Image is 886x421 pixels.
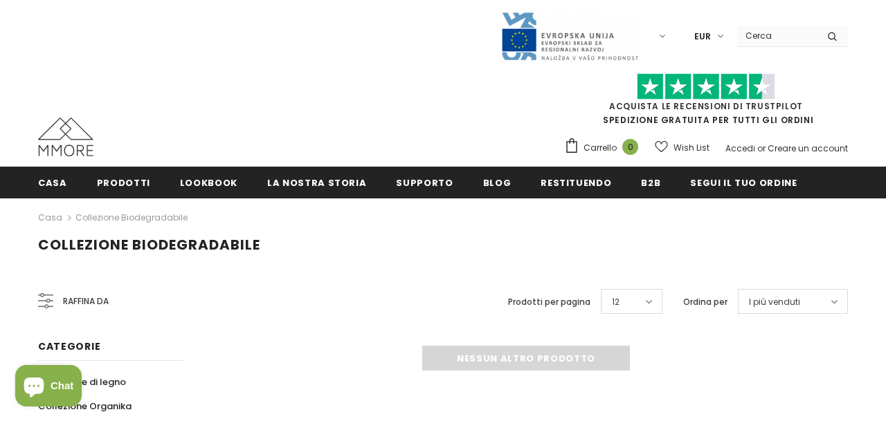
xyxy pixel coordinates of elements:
[11,365,86,410] inbox-online-store-chat: Shopify online store chat
[584,141,617,155] span: Carrello
[38,209,62,226] a: Casa
[690,167,797,198] a: Segui il tuo ordine
[75,212,188,223] a: Collezione biodegradabile
[757,142,766,154] span: or
[683,295,727,309] label: Ordina per
[483,167,512,198] a: Blog
[655,135,709,160] a: Wish List
[38,339,100,353] span: Categorie
[673,141,709,155] span: Wish List
[694,30,711,44] span: EUR
[508,295,590,309] label: Prodotti per pagina
[500,30,639,41] a: Javni Razpis
[641,167,660,198] a: B2B
[637,73,775,100] img: Fidati di Pilot Stars
[564,138,645,158] a: Carrello 0
[737,26,817,46] input: Search Site
[38,176,67,189] span: Casa
[622,139,638,155] span: 0
[768,142,848,154] a: Creare un account
[38,235,260,254] span: Collezione biodegradabile
[725,142,755,154] a: Accedi
[541,167,611,198] a: Restituendo
[612,295,620,309] span: 12
[749,295,800,309] span: I più venduti
[180,176,237,189] span: Lookbook
[267,167,366,198] a: La nostra storia
[564,79,848,126] span: SPEDIZIONE GRATUITA PER TUTTI GLI ORDINI
[180,167,237,198] a: Lookbook
[38,118,93,156] img: Casi MMORE
[641,176,660,189] span: B2B
[97,176,150,189] span: Prodotti
[38,167,67,198] a: Casa
[483,176,512,189] span: Blog
[63,294,109,309] span: Raffina da
[97,167,150,198] a: Prodotti
[541,176,611,189] span: Restituendo
[500,11,639,62] img: Javni Razpis
[267,176,366,189] span: La nostra storia
[609,100,803,112] a: Acquista le recensioni di TrustPilot
[396,167,453,198] a: supporto
[690,176,797,189] span: Segui il tuo ordine
[396,176,453,189] span: supporto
